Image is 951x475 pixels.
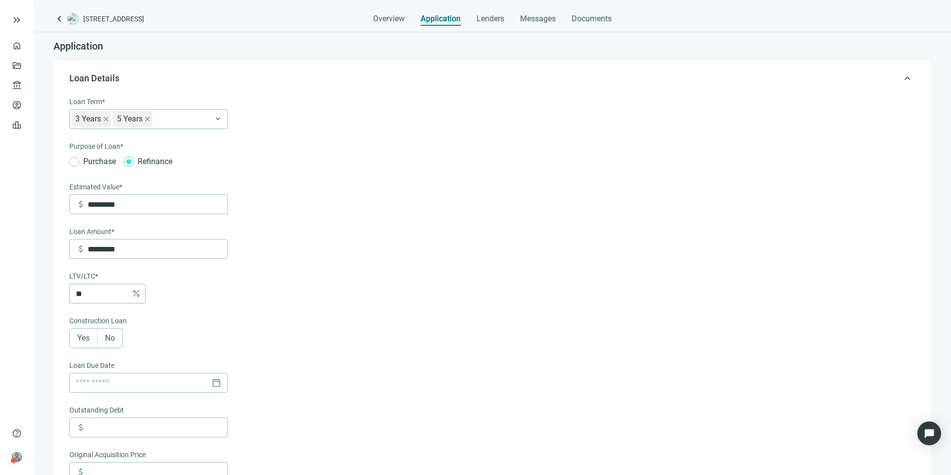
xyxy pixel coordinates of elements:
[53,40,103,52] span: Application
[53,13,65,25] a: keyboard_arrow_left
[12,452,22,462] span: person
[11,14,23,26] button: keyboard_double_arrow_right
[76,422,86,432] span: attach_money
[79,155,120,168] span: Purchase
[103,116,109,122] span: close
[77,333,90,343] span: Yes
[12,80,19,90] span: account_balance
[69,141,123,152] span: Purpose of Loan*
[69,73,119,83] span: Loan Details
[69,315,127,326] span: Construction Loan
[69,181,122,192] span: Estimated Value*
[373,14,405,24] span: Overview
[572,14,612,24] span: Documents
[113,111,153,127] span: 5 Years
[421,14,461,24] span: Application
[69,449,146,460] span: Original Acquisition Price
[69,96,105,107] span: Loan Term*
[917,421,941,445] div: Open Intercom Messenger
[145,116,151,122] span: close
[67,13,79,25] img: deal-logo
[75,111,101,127] span: 3 Years
[69,226,114,237] span: Loan Amount*
[117,111,143,127] span: 5 Years
[12,428,22,438] span: help
[134,155,176,168] span: Refinance
[76,244,86,254] span: attach_money
[71,111,111,127] span: 3 Years
[76,199,86,209] span: attach_money
[69,271,98,282] span: LTV/LTC*
[69,405,124,416] span: Outstanding Debt
[131,289,141,298] span: percent
[83,14,144,24] span: [STREET_ADDRESS]
[69,360,114,371] span: Loan Due Date
[520,14,556,23] span: Messages
[476,14,504,24] span: Lenders
[105,333,115,343] span: No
